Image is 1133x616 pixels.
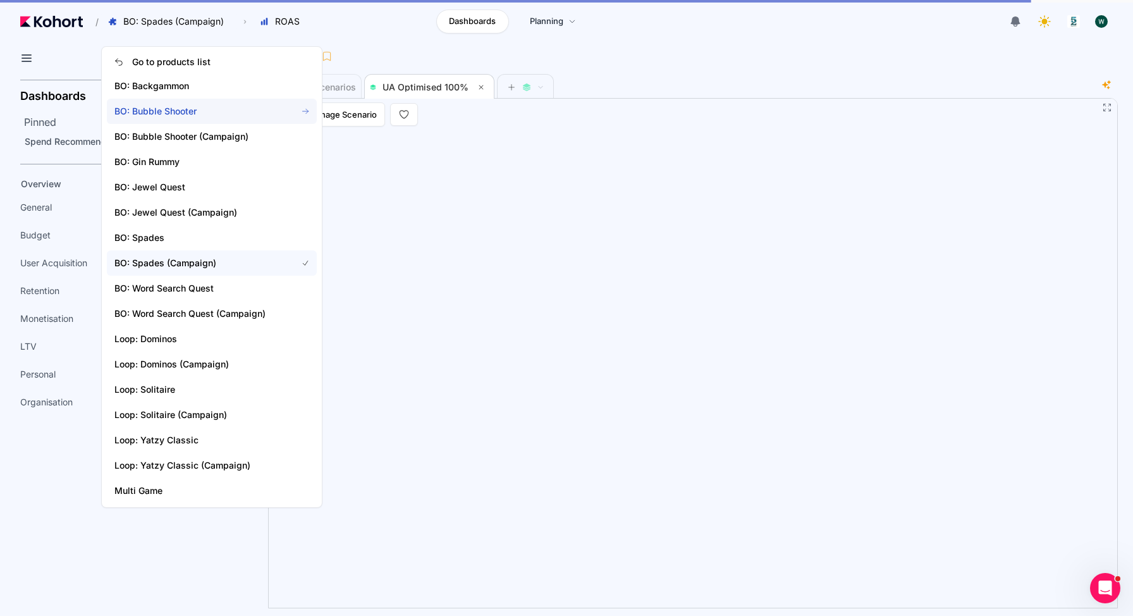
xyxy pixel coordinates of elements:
[114,383,281,396] span: Loop: Solitaire
[530,15,563,28] span: Planning
[107,250,317,276] a: BO: Spades (Campaign)
[107,428,317,453] a: Loop: Yatzy Classic
[114,307,281,320] span: BO: Word Search Quest (Campaign)
[21,178,61,189] span: Overview
[114,130,281,143] span: BO: Bubble Shooter (Campaign)
[383,82,469,92] span: UA Optimised 100%
[107,276,317,301] a: BO: Word Search Quest
[20,368,56,381] span: Personal
[449,15,496,28] span: Dashboards
[114,282,281,295] span: BO: Word Search Quest
[436,9,509,34] a: Dashboards
[114,105,281,118] span: BO: Bubble Shooter
[24,114,253,130] h2: Pinned
[20,285,59,297] span: Retention
[114,409,281,421] span: Loop: Solitaire (Campaign)
[107,377,317,402] a: Loop: Solitaire
[114,80,281,92] span: BO: Backgammon
[107,402,317,428] a: Loop: Solitaire (Campaign)
[123,15,224,28] span: BO: Spades (Campaign)
[107,453,317,478] a: Loop: Yatzy Classic (Campaign)
[517,9,589,34] a: Planning
[114,257,281,269] span: BO: Spades (Campaign)
[107,326,317,352] a: Loop: Dominos
[1067,15,1080,28] img: logo_logo_images_1_20240607072359498299_20240828135028712857.jpeg
[114,358,281,371] span: Loop: Dominos (Campaign)
[107,149,317,175] a: BO: Gin Rummy
[284,102,385,126] a: Manage Scenario
[309,108,377,121] span: Manage Scenario
[114,333,281,345] span: Loop: Dominos
[20,257,87,269] span: User Acquisition
[20,90,86,102] h2: Dashboards
[16,175,231,194] a: Overview
[114,181,281,194] span: BO: Jewel Quest
[114,459,281,472] span: Loop: Yatzy Classic (Campaign)
[107,124,317,149] a: BO: Bubble Shooter (Campaign)
[1090,573,1120,603] iframe: Intercom live chat
[114,231,281,244] span: BO: Spades
[1102,102,1112,113] button: Fullscreen
[20,201,52,214] span: General
[20,16,83,27] img: Kohort logo
[114,484,281,497] span: Multi Game
[107,200,317,225] a: BO: Jewel Quest (Campaign)
[20,312,73,325] span: Monetisation
[107,175,317,200] a: BO: Jewel Quest
[241,16,249,27] span: ›
[114,206,281,219] span: BO: Jewel Quest (Campaign)
[275,15,300,28] span: ROAS
[107,352,317,377] a: Loop: Dominos (Campaign)
[20,396,73,409] span: Organisation
[85,15,99,28] span: /
[20,229,51,242] span: Budget
[107,73,317,99] a: BO: Backgammon
[132,56,211,68] span: Go to products list
[20,340,37,353] span: LTV
[114,434,281,447] span: Loop: Yatzy Classic
[107,225,317,250] a: BO: Spades
[107,99,317,124] a: BO: Bubble Shooter
[253,11,313,32] button: ROAS
[20,132,249,151] a: Spend Recommendations
[107,301,317,326] a: BO: Word Search Quest (Campaign)
[25,136,132,147] span: Spend Recommendations
[114,156,281,168] span: BO: Gin Rummy
[107,51,317,73] a: Go to products list
[107,478,317,503] a: Multi Game
[101,11,237,32] button: BO: Spades (Campaign)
